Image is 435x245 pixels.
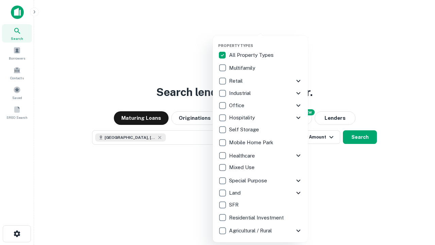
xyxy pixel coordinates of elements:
p: Agricultural / Rural [229,227,273,235]
span: Property Types [218,44,253,48]
p: All Property Types [229,51,275,59]
p: Industrial [229,89,252,97]
p: Land [229,189,242,197]
div: Hospitality [218,112,302,124]
iframe: Chat Widget [401,191,435,223]
p: Mixed Use [229,163,256,171]
div: Retail [218,75,302,87]
div: Special Purpose [218,175,302,187]
p: Mobile Home Park [229,138,275,147]
p: Office [229,101,246,110]
div: Healthcare [218,149,302,162]
p: Retail [229,77,244,85]
p: Special Purpose [229,177,268,185]
p: Hospitality [229,114,256,122]
p: Multifamily [229,64,257,72]
p: Healthcare [229,152,256,160]
div: Land [218,187,302,199]
p: Self Storage [229,126,260,134]
p: SFR [229,201,240,209]
div: Office [218,99,302,112]
div: Agricultural / Rural [218,225,302,237]
div: Industrial [218,87,302,99]
p: Residential Investment [229,214,285,222]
